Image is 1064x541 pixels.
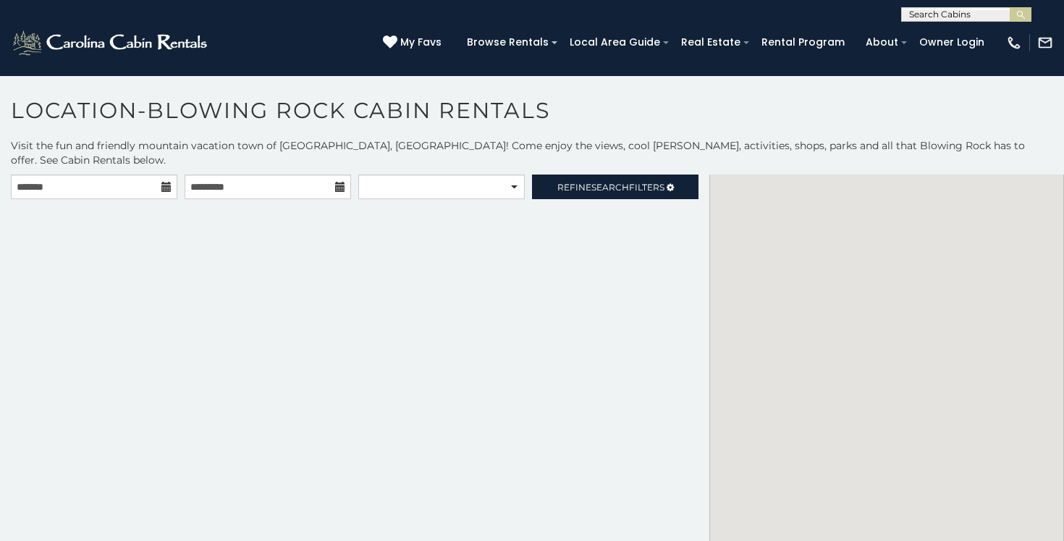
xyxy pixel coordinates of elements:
[532,175,698,199] a: RefineSearchFilters
[557,182,664,193] span: Refine Filters
[11,28,211,57] img: White-1-2.png
[912,31,992,54] a: Owner Login
[562,31,667,54] a: Local Area Guide
[674,31,748,54] a: Real Estate
[460,31,556,54] a: Browse Rentals
[1006,35,1022,51] img: phone-regular-white.png
[1037,35,1053,51] img: mail-regular-white.png
[754,31,852,54] a: Rental Program
[383,35,445,51] a: My Favs
[858,31,905,54] a: About
[400,35,442,50] span: My Favs
[591,182,629,193] span: Search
